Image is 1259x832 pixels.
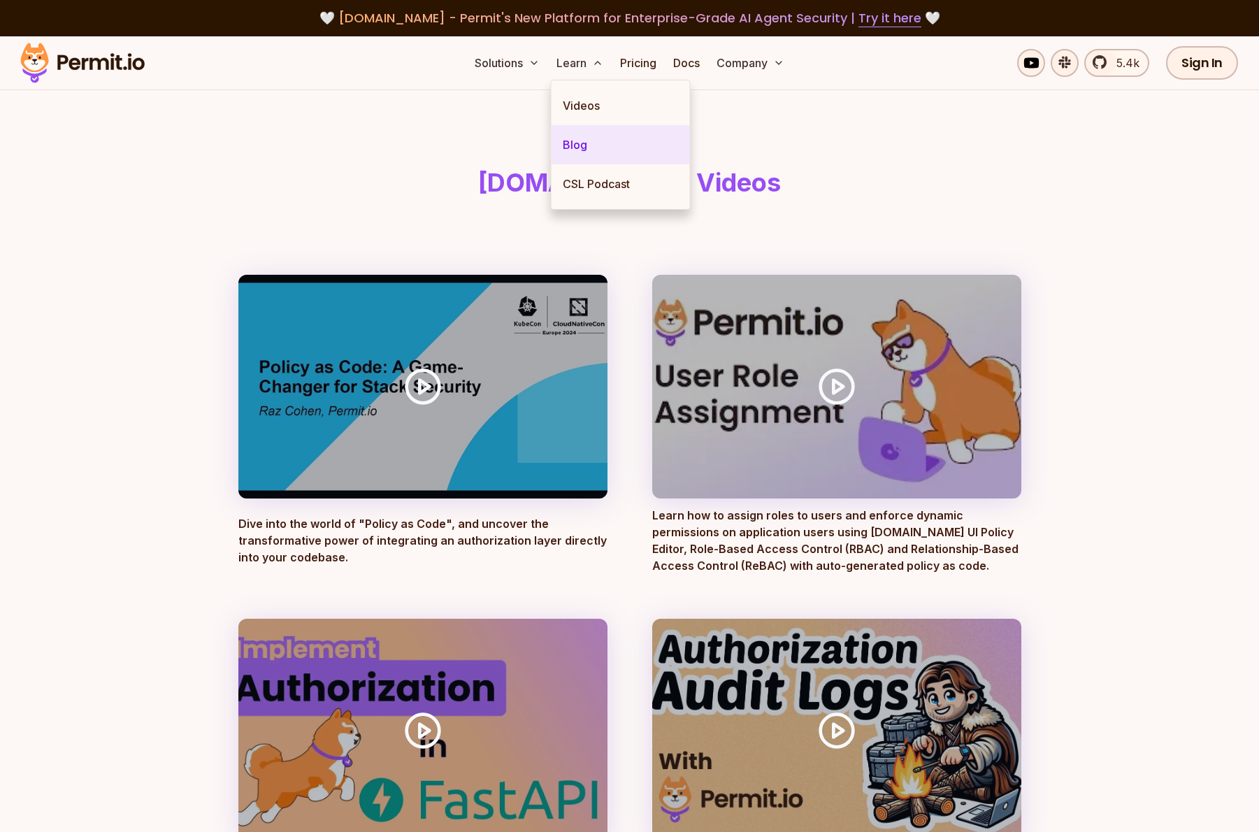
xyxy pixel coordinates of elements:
button: Learn [551,49,609,77]
a: Sign In [1166,46,1238,80]
a: Docs [668,49,705,77]
h1: [DOMAIN_NAME] Videos [241,168,1019,196]
span: 5.4k [1108,55,1139,71]
span: [DOMAIN_NAME] - Permit's New Platform for Enterprise-Grade AI Agent Security | [338,9,921,27]
button: Solutions [469,49,545,77]
a: Pricing [614,49,662,77]
div: 🤍 🤍 [34,8,1225,28]
a: Videos [552,86,690,125]
p: Dive into the world of "Policy as Code", and uncover the transformative power of integrating an a... [238,515,607,574]
a: Blog [552,125,690,164]
p: Learn how to assign roles to users and enforce dynamic permissions on application users using [DO... [652,507,1021,574]
button: Company [711,49,790,77]
a: 5.4k [1084,49,1149,77]
a: CSL Podcast [552,164,690,203]
img: Permit logo [14,39,151,87]
a: Try it here [858,9,921,27]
